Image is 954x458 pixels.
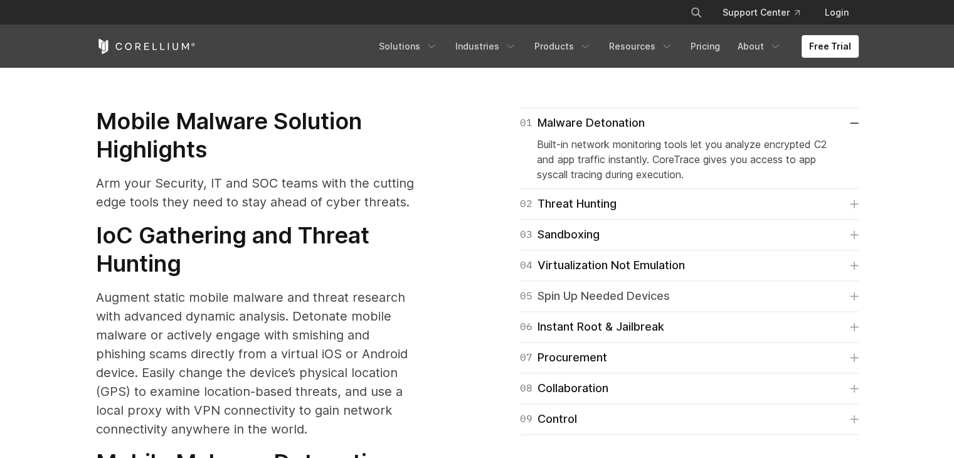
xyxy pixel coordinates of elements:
[713,1,810,24] a: Support Center
[371,35,859,58] div: Navigation Menu
[520,114,533,132] span: 01
[675,1,859,24] div: Navigation Menu
[520,226,600,243] div: Sandboxing
[448,35,524,58] a: Industries
[520,195,533,213] span: 02
[96,290,408,437] span: Augment static mobile malware and threat research with advanced dynamic analysis. Detonate mobile...
[537,137,842,182] p: Built-in network monitoring tools let you analyze encrypted C2 and app traffic instantly. CoreTra...
[96,221,417,278] h3: IoC Gathering and Threat Hunting
[683,35,728,58] a: Pricing
[520,226,533,243] span: 03
[520,287,859,305] a: 05Spin Up Needed Devices
[520,114,645,132] div: Malware Detonation
[527,35,599,58] a: Products
[520,410,859,428] a: 09Control
[520,349,533,366] span: 07
[520,195,859,213] a: 02Threat Hunting
[96,39,196,54] a: Corellium Home
[685,1,708,24] button: Search
[520,257,859,274] a: 04Virtualization Not Emulation
[520,380,533,397] span: 08
[520,318,664,336] div: Instant Root & Jailbreak
[520,349,607,366] div: Procurement
[520,114,859,132] a: 01Malware Detonation
[371,35,445,58] a: Solutions
[520,410,533,428] span: 09
[730,35,789,58] a: About
[96,107,417,164] h3: Mobile Malware Solution Highlights
[520,195,617,213] div: Threat Hunting
[520,287,533,305] span: 05
[520,318,859,336] a: 06Instant Root & Jailbreak
[520,380,859,397] a: 08Collaboration
[520,287,670,305] div: Spin Up Needed Devices
[520,349,859,366] a: 07Procurement
[96,174,417,211] p: Arm your Security, IT and SOC teams with the cutting edge tools they need to stay ahead of cyber ...
[520,318,533,336] span: 06
[602,35,681,58] a: Resources
[520,257,685,274] div: Virtualization Not Emulation
[520,226,859,243] a: 03Sandboxing
[520,380,608,397] div: Collaboration
[520,257,533,274] span: 04
[520,410,577,428] div: Control
[815,1,859,24] a: Login
[802,35,859,58] a: Free Trial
